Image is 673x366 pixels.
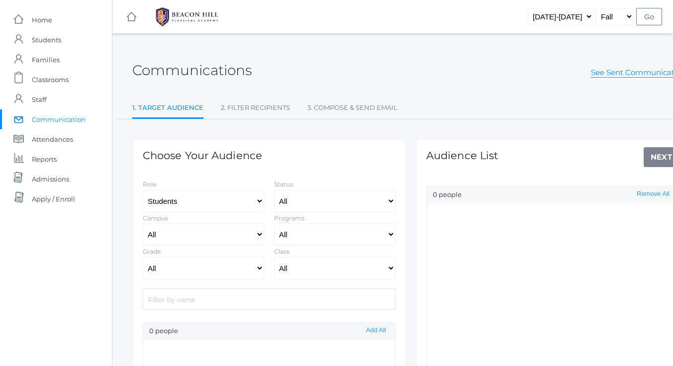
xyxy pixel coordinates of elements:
label: Role [143,181,156,188]
span: Communication [32,109,86,129]
h1: Choose Your Audience [143,150,262,161]
span: Families [32,50,60,70]
span: Students [32,30,61,50]
span: Staff [32,90,46,109]
label: Programs [274,214,304,222]
input: Filter by name [143,288,395,310]
span: Apply / Enroll [32,189,75,209]
a: 1. Target Audience [132,98,203,119]
span: Admissions [32,169,69,189]
button: Add All [363,326,389,335]
label: Status [274,181,293,188]
label: Campus [143,214,168,222]
h1: Audience List [426,150,498,161]
span: Classrooms [32,70,69,90]
input: Go [636,8,662,25]
img: BHCALogos-05-308ed15e86a5a0abce9b8dd61676a3503ac9727e845dece92d48e8588c001991.png [150,4,224,29]
span: Reports [32,149,57,169]
span: Attendances [32,129,73,149]
h2: Communications [132,63,252,78]
span: Home [32,10,52,30]
button: Remove All [634,190,673,198]
a: 2. Filter Recipients [221,98,290,118]
div: 0 people [143,323,395,340]
a: 3. Compose & Send Email [307,98,397,118]
label: Class [274,248,289,255]
label: Grade [143,248,161,255]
